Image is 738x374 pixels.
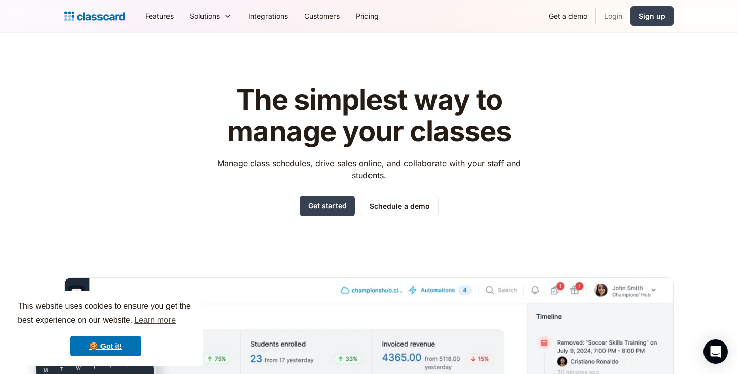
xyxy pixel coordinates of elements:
a: Features [137,5,182,27]
a: Login [596,5,630,27]
div: Solutions [182,5,240,27]
h1: The simplest way to manage your classes [208,84,530,147]
span: This website uses cookies to ensure you get the best experience on our website. [18,300,193,328]
div: Solutions [190,11,220,21]
div: Sign up [639,11,665,21]
a: home [64,9,125,23]
a: Customers [296,5,348,27]
a: Sign up [630,6,674,26]
a: Schedule a demo [361,196,439,216]
a: Integrations [240,5,296,27]
a: Pricing [348,5,387,27]
a: Get started [300,196,355,216]
a: dismiss cookie message [70,336,141,356]
a: learn more about cookies [132,313,177,328]
a: Get a demo [541,5,595,27]
p: Manage class schedules, drive sales online, and collaborate with your staff and students. [208,157,530,181]
div: cookieconsent [8,291,203,366]
div: Open Intercom Messenger [703,339,728,364]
